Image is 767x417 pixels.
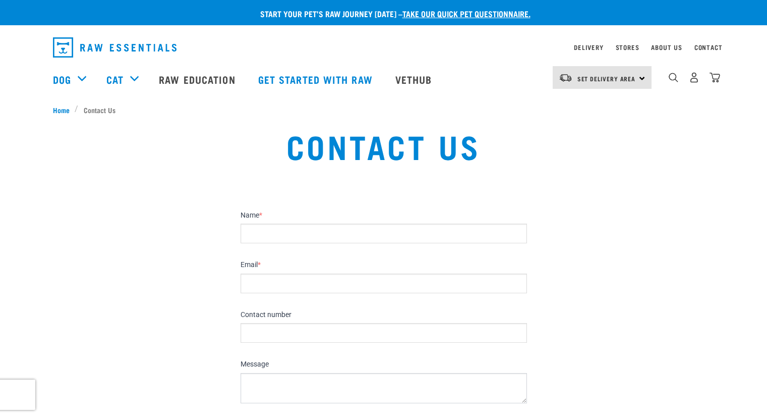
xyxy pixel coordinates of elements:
a: take our quick pet questionnaire. [402,11,530,16]
a: About Us [651,45,682,49]
nav: dropdown navigation [45,33,723,62]
label: Name [241,211,527,220]
a: Stores [616,45,639,49]
a: Delivery [574,45,603,49]
a: Dog [53,72,71,87]
label: Contact number [241,310,527,320]
img: Raw Essentials Logo [53,37,176,58]
img: user.png [689,72,699,83]
h1: Contact Us [146,127,621,164]
a: Vethub [385,59,445,99]
span: Set Delivery Area [577,77,636,80]
a: Raw Education [149,59,248,99]
span: Home [53,105,70,115]
img: home-icon-1@2x.png [669,73,678,82]
img: van-moving.png [559,73,572,82]
label: Email [241,260,527,270]
img: home-icon@2x.png [710,72,720,83]
a: Get started with Raw [248,59,385,99]
label: Message [241,360,527,369]
a: Cat [106,72,124,87]
nav: breadcrumbs [53,105,715,115]
a: Home [53,105,75,115]
a: Contact [694,45,723,49]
